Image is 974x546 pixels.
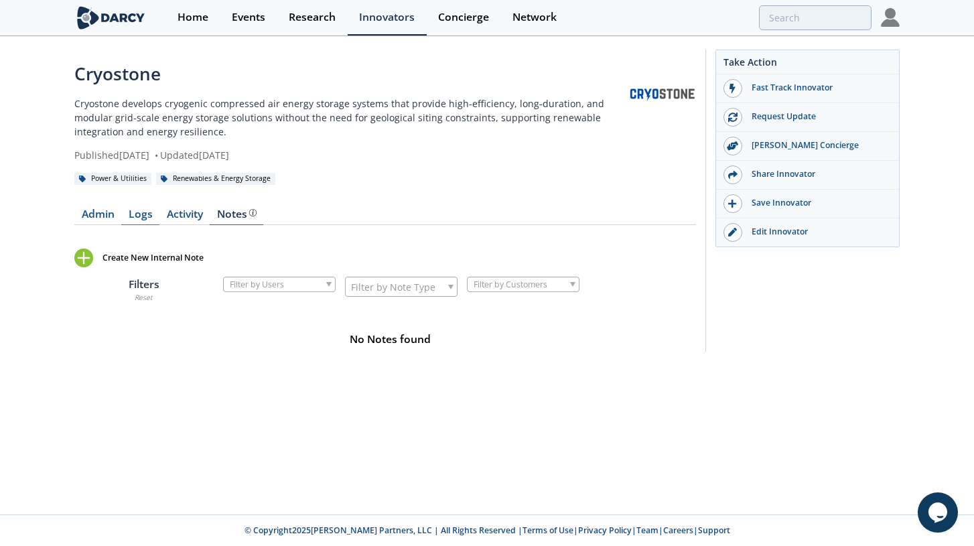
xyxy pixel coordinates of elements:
[716,55,899,74] div: Take Action
[742,226,892,238] div: Edit Innovator
[74,173,151,185] div: Power & Utilities
[438,12,489,23] div: Concierge
[345,277,458,297] div: Filter by Note Type
[918,492,961,533] iframe: chat widget
[178,12,208,23] div: Home
[523,525,573,536] a: Terms of Use
[74,96,629,139] p: Cryostone develops cryogenic compressed air energy storage systems that provide high-efficiency, ...
[79,332,701,348] div: No Notes found
[742,168,892,180] div: Share Innovator
[636,525,658,536] a: Team
[742,82,892,94] div: Fast Track Innovator
[210,209,263,225] a: Notes
[881,8,900,27] img: Profile
[742,111,892,123] div: Request Update
[74,277,214,293] p: Filters
[135,293,153,303] button: Reset
[759,5,872,30] input: Advanced Search
[23,525,951,537] p: © Copyright 2025 [PERSON_NAME] Partners, LLC | All Rights Reserved | | | | |
[74,148,629,162] div: Published [DATE] Updated [DATE]
[74,249,223,267] button: Create New Internal Note
[512,12,557,23] div: Network
[351,277,435,296] span: Filter by Note Type
[289,12,336,23] div: Research
[716,218,899,247] a: Edit Innovator
[232,12,265,23] div: Events
[359,12,415,23] div: Innovators
[217,209,257,220] div: Notes
[121,209,159,225] a: Logs
[663,525,693,536] a: Careers
[742,139,892,151] div: [PERSON_NAME] Concierge
[74,61,629,87] div: Cryostone
[159,209,210,225] a: Activity
[102,252,204,264] div: Create New Internal Note
[716,190,899,218] button: Save Innovator
[742,197,892,209] div: Save Innovator
[156,173,275,185] div: Renewables & Energy Storage
[74,209,121,225] a: Admin
[249,209,257,216] img: information.svg
[152,149,160,161] span: •
[74,6,147,29] img: logo-wide.svg
[578,525,632,536] a: Privacy Policy
[698,525,730,536] a: Support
